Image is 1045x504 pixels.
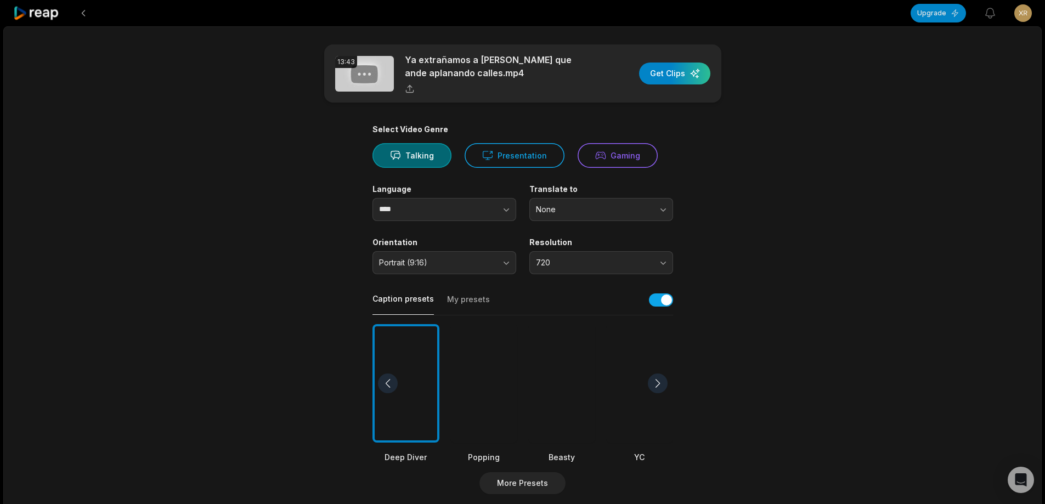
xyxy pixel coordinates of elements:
button: Upgrade [911,4,966,22]
div: Select Video Genre [372,124,673,134]
div: Open Intercom Messenger [1008,467,1034,493]
button: None [529,198,673,221]
label: Orientation [372,237,516,247]
button: 720 [529,251,673,274]
span: None [536,205,651,214]
button: Gaming [578,143,658,168]
span: Portrait (9:16) [379,258,494,268]
div: Beasty [528,451,595,463]
div: Deep Diver [372,451,439,463]
button: Caption presets [372,293,434,315]
p: Ya extrañamos a [PERSON_NAME] que ande aplanando calles.mp4 [405,53,594,80]
span: 720 [536,258,651,268]
button: Portrait (9:16) [372,251,516,274]
label: Language [372,184,516,194]
button: Get Clips [639,63,710,84]
button: Talking [372,143,451,168]
button: Presentation [465,143,564,168]
div: 13:43 [335,56,357,68]
button: My presets [447,294,490,315]
label: Translate to [529,184,673,194]
div: YC [606,451,673,463]
button: More Presets [479,472,566,494]
div: Popping [450,451,517,463]
label: Resolution [529,237,673,247]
